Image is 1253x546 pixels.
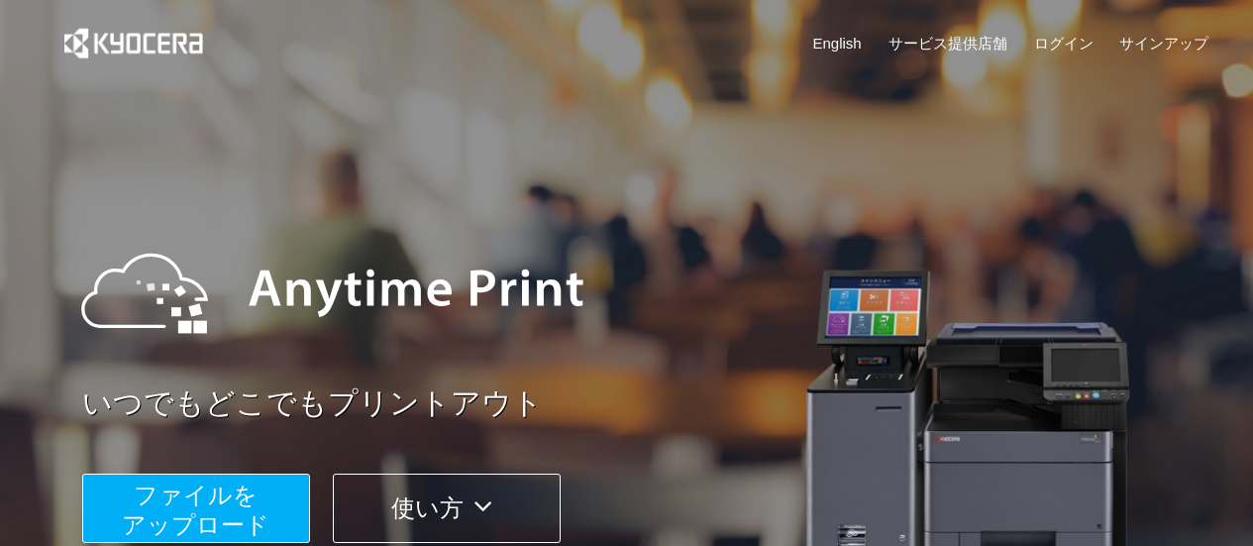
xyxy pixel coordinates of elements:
[888,33,1007,54] a: サービス提供店舗
[813,33,862,54] a: English
[333,474,561,543] button: 使い方
[122,482,269,538] span: ファイルを ​​アップロード
[1034,33,1094,54] a: ログイン
[1119,33,1208,54] a: サインアップ
[82,382,1221,425] a: いつでもどこでもプリントアウト
[82,474,310,543] button: ファイルを​​アップロード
